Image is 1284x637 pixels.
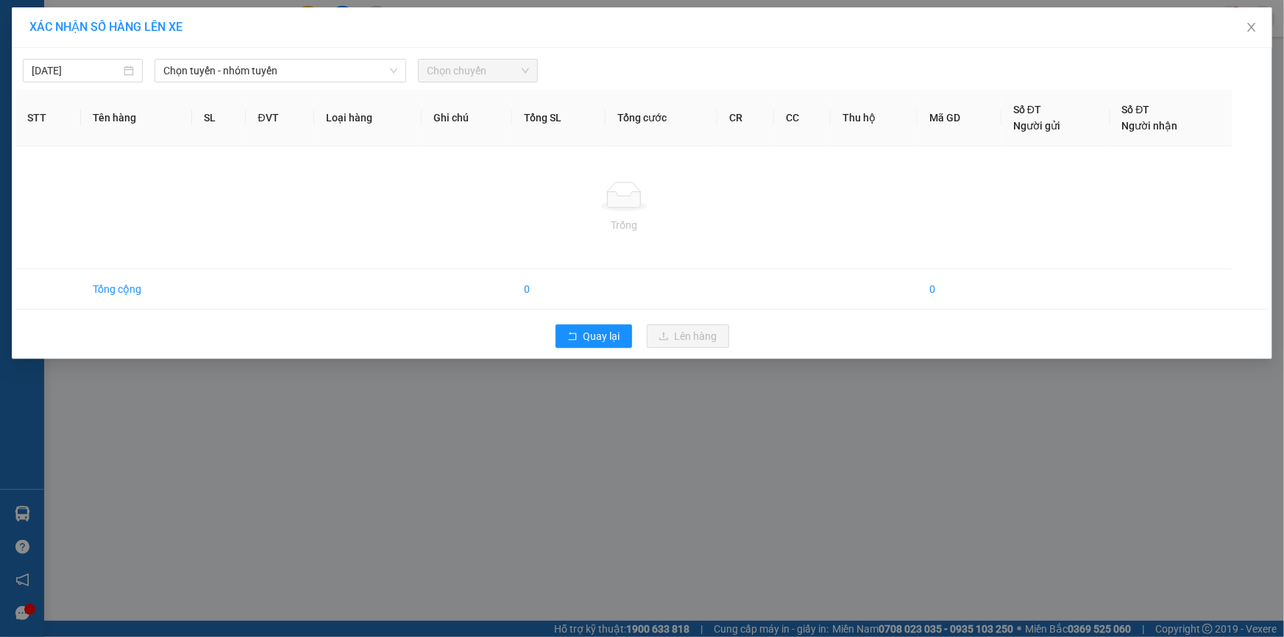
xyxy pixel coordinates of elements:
[196,12,355,36] b: [DOMAIN_NAME]
[77,85,355,178] h2: VP Nhận: Văn phòng Vinh
[584,328,620,344] span: Quay lại
[556,324,632,348] button: rollbackQuay lại
[717,90,774,146] th: CR
[29,20,182,34] span: XÁC NHẬN SỐ HÀNG LÊN XE
[62,18,221,75] b: [PERSON_NAME] (Vinh - Sapa)
[27,217,1221,233] div: Trống
[918,269,1001,310] td: 0
[81,90,192,146] th: Tên hàng
[1013,104,1041,115] span: Số ĐT
[831,90,918,146] th: Thu hộ
[774,90,831,146] th: CC
[81,269,192,310] td: Tổng cộng
[606,90,717,146] th: Tổng cước
[192,90,246,146] th: SL
[1122,104,1150,115] span: Số ĐT
[163,60,397,82] span: Chọn tuyến - nhóm tuyến
[1231,7,1272,49] button: Close
[15,90,81,146] th: STT
[512,90,606,146] th: Tổng SL
[1122,120,1178,132] span: Người nhận
[246,90,313,146] th: ĐVT
[389,66,398,75] span: down
[8,85,118,110] h2: H6WMGMKA
[512,269,606,310] td: 0
[314,90,422,146] th: Loại hàng
[567,331,578,343] span: rollback
[427,60,529,82] span: Chọn chuyến
[422,90,512,146] th: Ghi chú
[1013,120,1060,132] span: Người gửi
[1246,21,1258,33] span: close
[647,324,729,348] button: uploadLên hàng
[918,90,1001,146] th: Mã GD
[32,63,121,79] input: 15/10/2025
